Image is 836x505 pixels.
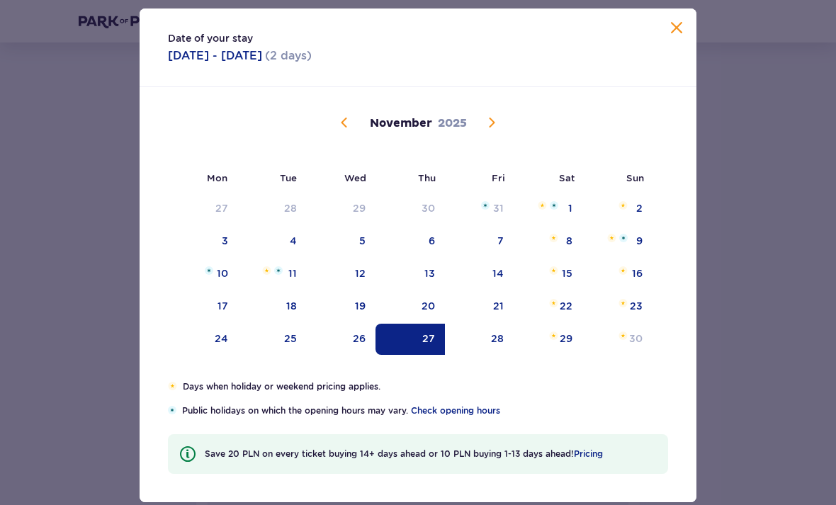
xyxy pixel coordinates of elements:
[568,201,572,215] div: 1
[418,172,436,183] small: Thu
[284,201,297,215] div: 28
[280,172,297,183] small: Tue
[445,226,514,257] td: Choose Friday, November 7, 2025 as your check-out date. It’s available.
[422,201,435,215] div: 30
[238,193,307,225] td: Choose Tuesday, October 28, 2025 as your check-out date. It’s available.
[626,172,644,183] small: Sun
[344,172,366,183] small: Wed
[582,226,653,257] td: Choose Sunday, November 9, 2025 as your check-out date. It’s available.
[168,48,262,64] p: [DATE] - [DATE]
[307,193,375,225] td: Choose Wednesday, October 29, 2025 as your check-out date. It’s available.
[514,193,582,225] td: Choose Saturday, November 1, 2025 as your check-out date. It’s available.
[370,115,432,131] p: November
[353,201,366,215] div: 29
[140,87,696,380] div: Calendar
[207,172,227,183] small: Mon
[307,226,375,257] td: Choose Wednesday, November 5, 2025 as your check-out date. It’s available.
[168,193,238,225] td: Choose Monday, October 27, 2025 as your check-out date. It’s available.
[493,201,504,215] div: 31
[375,226,446,257] td: Choose Thursday, November 6, 2025 as your check-out date. It’s available.
[438,115,467,131] p: 2025
[215,201,228,215] div: 27
[514,226,582,257] td: Choose Saturday, November 8, 2025 as your check-out date. It’s available.
[559,172,575,183] small: Sat
[168,226,238,257] td: Choose Monday, November 3, 2025 as your check-out date. It’s available.
[582,193,653,225] td: Choose Sunday, November 2, 2025 as your check-out date. It’s available.
[445,193,514,225] td: Choose Friday, October 31, 2025 as your check-out date. It’s available.
[168,31,253,45] p: Date of your stay
[265,48,312,64] p: ( 2 days )
[636,201,643,215] div: 2
[375,193,446,225] td: Choose Thursday, October 30, 2025 as your check-out date. It’s available.
[492,172,505,183] small: Fri
[238,226,307,257] td: Choose Tuesday, November 4, 2025 as your check-out date. It’s available.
